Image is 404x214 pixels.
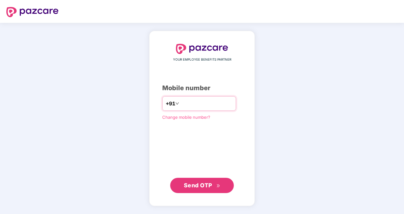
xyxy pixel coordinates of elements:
span: down [175,102,179,105]
img: logo [176,44,228,54]
a: Change mobile number? [162,115,210,120]
span: YOUR EMPLOYEE BENEFITS PARTNER [173,57,231,62]
span: Send OTP [184,182,212,189]
span: +91 [166,100,175,108]
span: double-right [216,184,220,188]
img: logo [6,7,59,17]
div: Mobile number [162,83,242,93]
button: Send OTPdouble-right [170,178,234,193]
